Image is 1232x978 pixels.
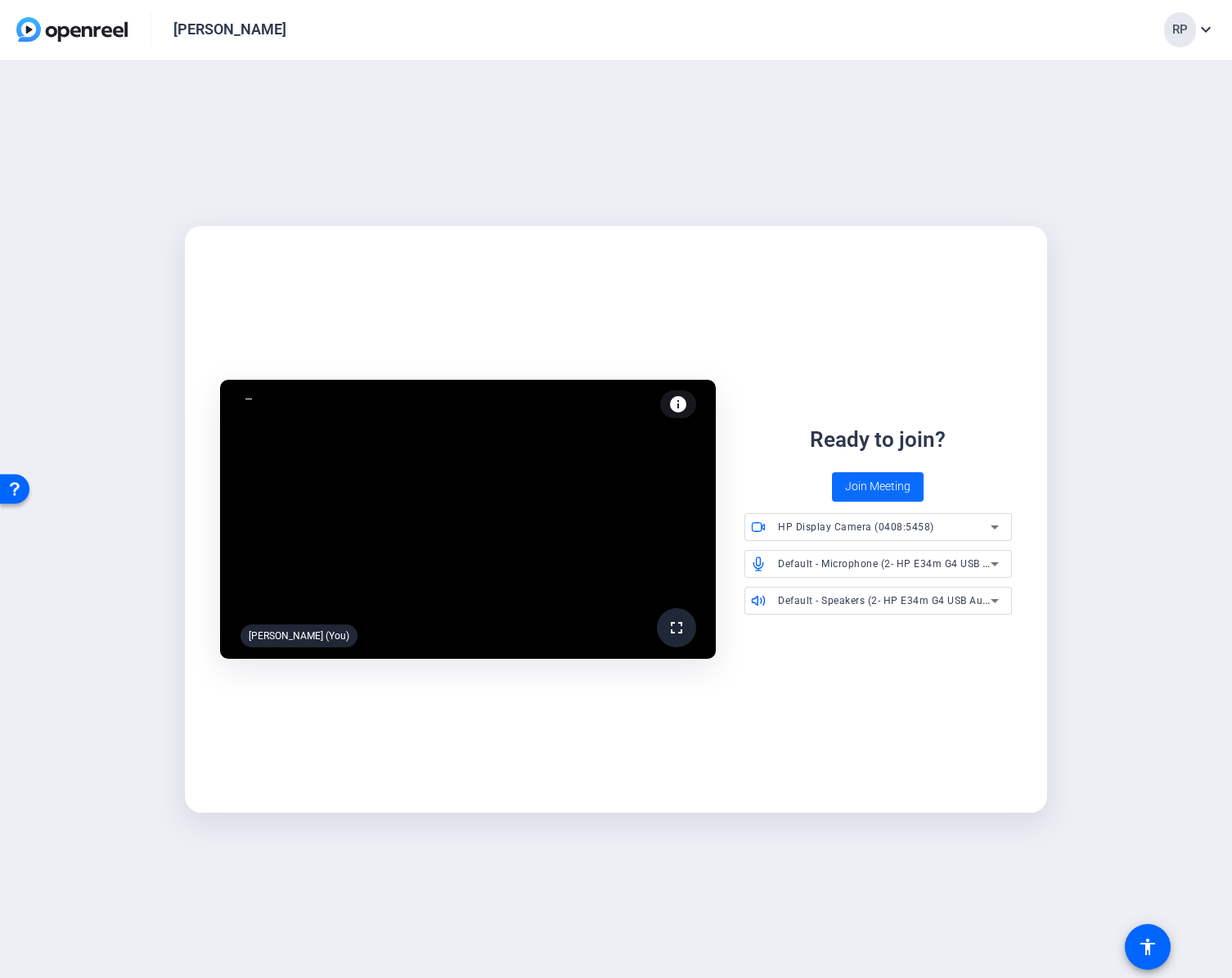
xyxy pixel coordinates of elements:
[1138,937,1158,957] mat-icon: accessibility
[1196,20,1216,39] mat-icon: expand_more
[668,394,688,414] mat-icon: info
[845,478,911,495] span: Join Meeting
[16,17,128,42] img: OpenReel logo
[667,618,686,638] mat-icon: fullscreen
[810,424,946,456] div: Ready to join?
[173,20,286,39] div: [PERSON_NAME]
[778,557,1074,570] span: Default - Microphone (2- HP E34m G4 USB Audio) (03f0:0487)
[241,624,357,647] div: [PERSON_NAME] (You)
[778,593,1061,606] span: Default - Speakers (2- HP E34m G4 USB Audio) (03f0:0487)
[778,521,934,533] span: HP Display Camera (0408:5458)
[832,472,924,502] button: Join Meeting
[1164,12,1196,47] div: RP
